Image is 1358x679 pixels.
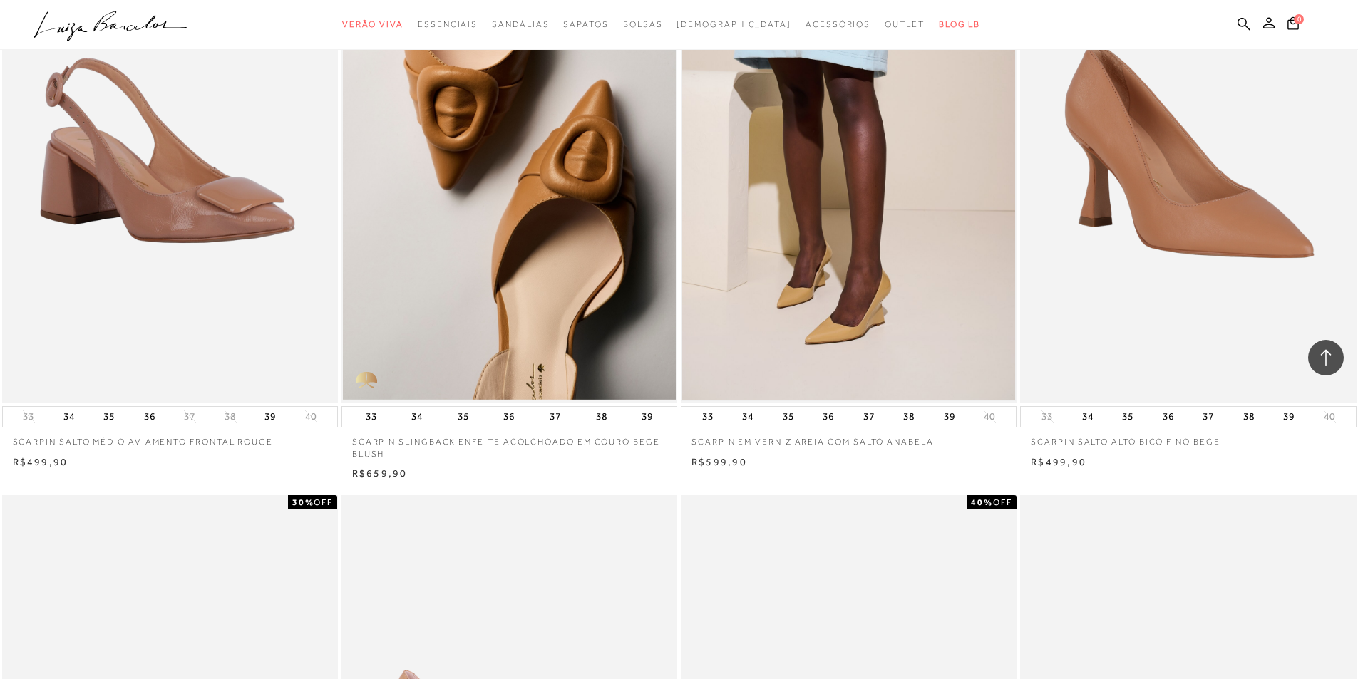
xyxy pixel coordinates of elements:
[859,407,879,427] button: 37
[407,407,427,427] button: 34
[623,11,663,38] a: categoryNavScreenReaderText
[13,456,68,467] span: R$499,90
[492,19,549,29] span: Sandálias
[637,407,657,427] button: 39
[1294,14,1304,24] span: 0
[1031,456,1086,467] span: R$499,90
[1020,427,1356,448] a: SCARPIN SALTO ALTO BICO FINO BEGE
[778,407,798,427] button: 35
[418,11,478,38] a: categoryNavScreenReaderText
[885,11,925,38] a: categoryNavScreenReaderText
[738,407,758,427] button: 34
[899,407,919,427] button: 38
[677,11,791,38] a: noSubCategoriesText
[1279,407,1299,427] button: 39
[352,467,408,479] span: R$659,90
[979,410,999,423] button: 40
[180,410,200,423] button: 37
[99,407,119,427] button: 35
[140,407,160,427] button: 36
[623,19,663,29] span: Bolsas
[1239,407,1259,427] button: 38
[453,407,473,427] button: 35
[301,410,321,423] button: 40
[563,19,608,29] span: Sapatos
[2,427,338,448] a: SCARPIN SALTO MÉDIO AVIAMENTO FRONTAL ROUGE
[806,11,870,38] a: categoryNavScreenReaderText
[592,407,612,427] button: 38
[1078,407,1098,427] button: 34
[341,427,677,460] a: SCARPIN SLINGBACK ENFEITE ACOLCHOADO EM COURO BEGE BLUSH
[1283,16,1303,35] button: 0
[19,410,38,423] button: 33
[677,19,791,29] span: [DEMOGRAPHIC_DATA]
[499,407,519,427] button: 36
[492,11,549,38] a: categoryNavScreenReaderText
[818,407,838,427] button: 36
[691,456,747,467] span: R$599,90
[1320,410,1339,423] button: 40
[563,11,608,38] a: categoryNavScreenReaderText
[418,19,478,29] span: Essenciais
[1198,407,1218,427] button: 37
[681,427,1017,448] a: SCARPIN EM VERNIZ AREIA COM SALTO ANABELA
[314,497,333,507] span: OFF
[698,407,718,427] button: 33
[1158,407,1178,427] button: 36
[545,407,565,427] button: 37
[1118,407,1138,427] button: 35
[220,410,240,423] button: 38
[940,407,960,427] button: 39
[806,19,870,29] span: Acessórios
[361,407,381,427] button: 33
[885,19,925,29] span: Outlet
[993,497,1012,507] span: OFF
[342,11,403,38] a: categoryNavScreenReaderText
[939,19,980,29] span: BLOG LB
[341,360,391,403] img: golden_caliandra_v6.png
[939,11,980,38] a: BLOG LB
[1037,410,1057,423] button: 33
[59,407,79,427] button: 34
[342,19,403,29] span: Verão Viva
[260,407,280,427] button: 39
[971,497,993,507] strong: 40%
[292,497,314,507] strong: 30%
